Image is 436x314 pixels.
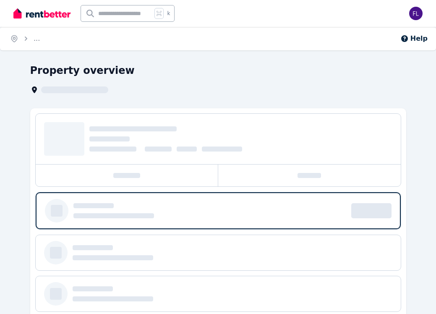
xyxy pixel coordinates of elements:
img: Fen Li [409,7,423,20]
img: RentBetter [13,7,70,20]
button: Help [400,34,428,44]
span: ... [34,34,40,42]
h1: Property overview [30,64,135,77]
span: k [167,10,170,17]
